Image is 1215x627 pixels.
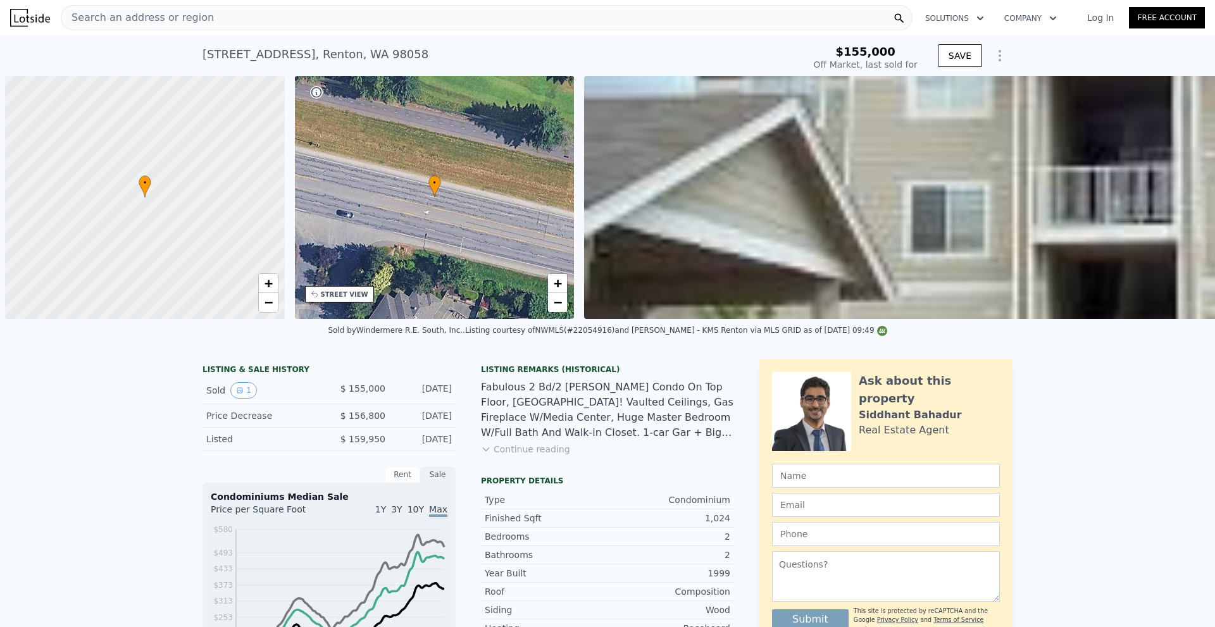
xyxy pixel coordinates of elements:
span: + [554,275,562,291]
div: Price per Square Foot [211,503,329,523]
div: [DATE] [396,433,452,445]
div: Composition [607,585,730,598]
div: Condominiums Median Sale [211,490,447,503]
div: Sold [206,382,319,399]
span: 1Y [375,504,386,514]
input: Name [772,464,1000,488]
button: Continue reading [481,443,570,456]
div: Finished Sqft [485,512,607,525]
div: Real Estate Agent [859,423,949,438]
tspan: $580 [213,525,233,534]
a: Zoom out [259,293,278,312]
input: Phone [772,522,1000,546]
div: Property details [481,476,734,486]
div: 1999 [607,567,730,580]
div: LISTING & SALE HISTORY [202,364,456,377]
span: $155,000 [835,45,895,58]
div: 1,024 [607,512,730,525]
div: Siding [485,604,607,616]
tspan: $313 [213,597,233,605]
span: 10Y [408,504,424,514]
a: Free Account [1129,7,1205,28]
div: [DATE] [396,409,452,422]
div: Siddhant Bahadur [859,407,962,423]
span: • [139,177,151,189]
button: SAVE [938,44,982,67]
div: Off Market, last sold for [814,58,918,71]
button: Solutions [915,7,994,30]
tspan: $253 [213,613,233,622]
div: 2 [607,549,730,561]
button: Show Options [987,43,1012,68]
div: Fabulous 2 Bd/2 [PERSON_NAME] Condo On Top Floor, [GEOGRAPHIC_DATA]! Vaulted Ceilings, Gas Firepl... [481,380,734,440]
span: − [554,294,562,310]
a: Zoom in [548,274,567,293]
span: 3Y [391,504,402,514]
div: • [139,175,151,197]
tspan: $373 [213,581,233,590]
div: • [428,175,441,197]
img: NWMLS Logo [877,326,887,336]
div: Rent [385,466,420,483]
div: Type [485,494,607,506]
div: Bedrooms [485,530,607,543]
div: Year Built [485,567,607,580]
img: Lotside [10,9,50,27]
span: + [264,275,272,291]
div: Condominium [607,494,730,506]
button: Company [994,7,1067,30]
tspan: $433 [213,564,233,573]
a: Log In [1072,11,1129,24]
div: Listing Remarks (Historical) [481,364,734,375]
div: Sold by Windermere R.E. South, Inc. . [328,326,464,335]
span: − [264,294,272,310]
span: $ 155,000 [340,383,385,394]
div: [DATE] [396,382,452,399]
span: Search an address or region [61,10,214,25]
button: View historical data [230,382,257,399]
div: Wood [607,604,730,616]
input: Email [772,493,1000,517]
div: STREET VIEW [321,290,368,299]
a: Terms of Service [933,616,983,623]
div: Listing courtesy of NWMLS (#22054916) and [PERSON_NAME] - KMS Renton via MLS GRID as of [DATE] 09:49 [465,326,887,335]
div: 2 [607,530,730,543]
div: [STREET_ADDRESS] , Renton , WA 98058 [202,46,428,63]
a: Zoom in [259,274,278,293]
div: Price Decrease [206,409,319,422]
div: Roof [485,585,607,598]
div: Sale [420,466,456,483]
span: $ 156,800 [340,411,385,421]
span: Max [429,504,447,517]
tspan: $493 [213,549,233,557]
div: Ask about this property [859,372,1000,407]
a: Zoom out [548,293,567,312]
div: Bathrooms [485,549,607,561]
a: Privacy Policy [877,616,918,623]
span: • [428,177,441,189]
div: Listed [206,433,319,445]
span: $ 159,950 [340,434,385,444]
